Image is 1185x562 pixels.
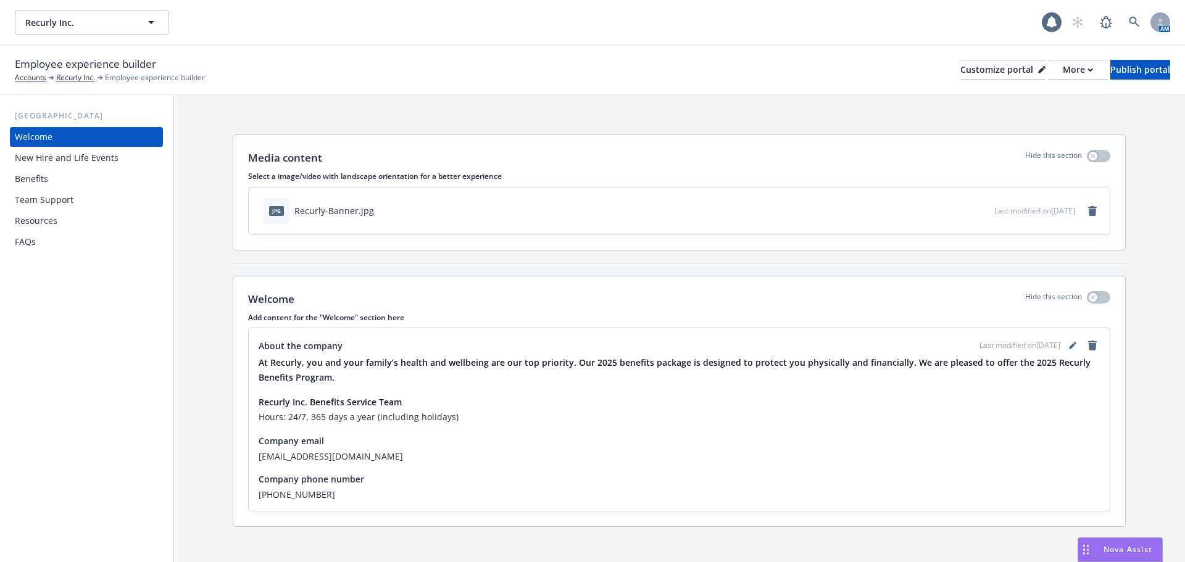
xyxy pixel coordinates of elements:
div: Drag to move [1078,538,1094,561]
span: Company phone number [259,473,364,486]
span: jpg [269,206,284,215]
div: Publish portal [1110,60,1170,79]
div: Team Support [15,190,73,210]
a: Search [1122,10,1147,35]
span: Last modified on [DATE] [994,205,1075,216]
strong: Recurly Inc. Benefits Service Team [259,396,402,408]
span: Last modified on [DATE] [979,340,1060,351]
a: editPencil [1065,338,1080,353]
a: Benefits [10,169,163,189]
button: More [1048,60,1108,80]
div: Benefits [15,169,48,189]
a: FAQs [10,232,163,252]
span: Nova Assist [1104,544,1152,555]
button: preview file [978,204,989,217]
p: Select a image/video with landscape orientation for a better experience [248,171,1110,181]
p: Hide this section [1025,150,1082,166]
p: Hide this section [1025,291,1082,307]
a: Accounts [15,72,46,83]
button: Nova Assist [1078,537,1163,562]
a: Welcome [10,127,163,147]
a: remove [1085,204,1100,218]
span: [PHONE_NUMBER] [259,488,1100,501]
p: Add content for the "Welcome" section here [248,312,1110,323]
button: Recurly Inc. [15,10,169,35]
a: New Hire and Life Events [10,148,163,168]
a: Report a Bug [1094,10,1118,35]
h6: Hours: 24/7, 365 days a year (including holidays)​ [259,410,1100,424]
span: Employee experience builder [15,56,156,72]
a: Resources [10,211,163,231]
div: [GEOGRAPHIC_DATA] [10,110,163,122]
span: [EMAIL_ADDRESS][DOMAIN_NAME] [259,450,1100,463]
div: FAQs [15,232,36,252]
a: remove [1085,338,1100,353]
div: Recurly-Banner.jpg [294,204,374,217]
div: Resources [15,211,57,231]
div: New Hire and Life Events [15,148,118,168]
p: Media content [248,150,322,166]
span: Company email [259,434,324,447]
span: Recurly Inc. [25,16,132,29]
div: Customize portal [960,60,1046,79]
button: Publish portal [1110,60,1170,80]
button: Customize portal [960,60,1046,80]
span: Employee experience builder [105,72,205,83]
div: Welcome [15,127,52,147]
span: About the company [259,339,343,352]
strong: At Recurly, you and your family’s health and wellbeing are our top priority. Our 2025 benefits pa... [259,357,1091,383]
a: Recurly Inc. [56,72,95,83]
button: download file [958,204,968,217]
a: Start snowing [1065,10,1090,35]
a: Team Support [10,190,163,210]
div: More [1063,60,1093,79]
p: Welcome [248,291,294,307]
